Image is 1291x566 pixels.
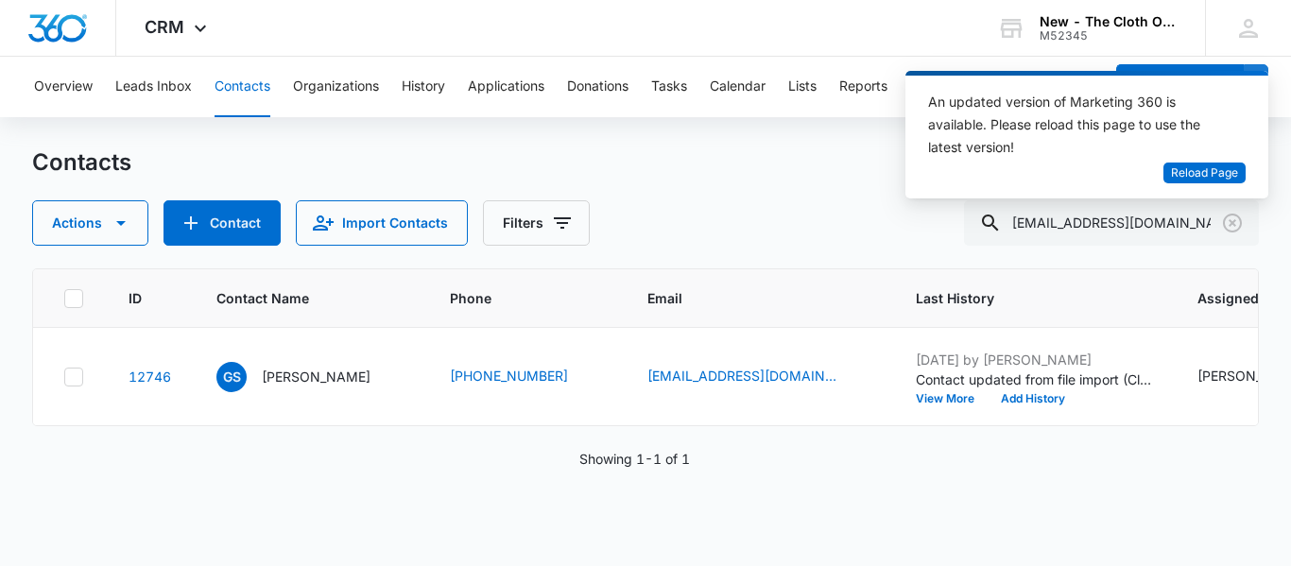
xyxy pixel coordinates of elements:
button: History [402,57,445,117]
span: GS [216,362,247,392]
span: Email [647,288,843,308]
button: Organizations [293,57,379,117]
button: Add Contact [1116,64,1244,110]
button: Add History [988,393,1078,404]
button: Contacts [215,57,270,117]
button: Reload Page [1163,163,1246,184]
button: Add Contact [164,200,281,246]
input: Search Contacts [964,200,1259,246]
button: Overview [34,57,93,117]
button: Reports [839,57,887,117]
span: Last History [916,288,1125,308]
a: Navigate to contact details page for Genetha Stokes [129,369,171,385]
a: [PHONE_NUMBER] [450,366,568,386]
button: Import Contacts [296,200,468,246]
button: Tasks [651,57,687,117]
span: Phone [450,288,575,308]
button: Settings [910,57,961,117]
p: Contact updated from file import (Cloth diaper supply 6_26_24 - Populate number field.csv): -- Cl... [916,369,1152,389]
button: Applications [468,57,544,117]
button: Filters [483,200,590,246]
div: account id [1040,29,1178,43]
a: [EMAIL_ADDRESS][DOMAIN_NAME] [647,366,836,386]
button: Donations [567,57,628,117]
div: account name [1040,14,1178,29]
div: Contact Name - Genetha Stokes - Select to Edit Field [216,362,405,392]
h1: Contacts [32,148,131,177]
span: ID [129,288,144,308]
span: CRM [145,17,184,37]
button: Calendar [710,57,766,117]
button: Actions [32,200,148,246]
div: Email - genethastokes@gmail.com - Select to Edit Field [647,366,870,388]
button: Leads Inbox [115,57,192,117]
p: [DATE] by [PERSON_NAME] [916,350,1152,369]
p: [PERSON_NAME] [262,367,370,386]
span: Contact Name [216,288,377,308]
span: Reload Page [1171,164,1238,182]
div: Phone - (704) 775-9025 - Select to Edit Field [450,366,602,388]
button: View More [916,393,988,404]
button: Lists [788,57,817,117]
p: Showing 1-1 of 1 [579,449,690,469]
div: An updated version of Marketing 360 is available. Please reload this page to use the latest version! [928,91,1223,159]
button: Clear [1217,208,1248,238]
